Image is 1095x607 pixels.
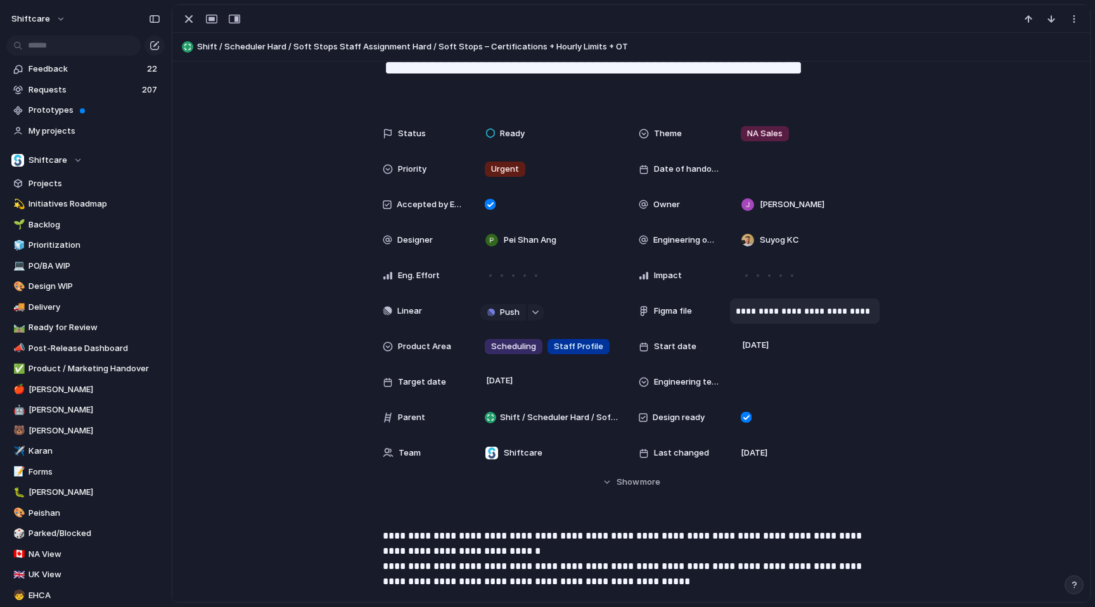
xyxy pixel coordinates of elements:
[13,464,22,479] div: 📝
[13,568,22,582] div: 🇬🇧
[11,219,24,231] button: 🌱
[13,547,22,561] div: 🇨🇦
[13,362,22,376] div: ✅
[6,359,165,378] div: ✅Product / Marketing Handover
[11,445,24,457] button: ✈️
[397,198,464,211] span: Accepted by Engineering
[654,340,696,353] span: Start date
[504,234,556,246] span: Pei Shan Ang
[6,421,165,440] a: 🐻[PERSON_NAME]
[398,411,425,424] span: Parent
[13,259,22,273] div: 💻
[6,122,165,141] a: My projects
[13,341,22,355] div: 📣
[500,411,618,424] span: Shift / Scheduler Hard / Soft Stops Staff Assignment Hard / Soft Stops – Certifications + Hourly ...
[13,321,22,335] div: 🛤️
[11,301,24,314] button: 🚚
[11,260,24,272] button: 💻
[483,373,516,388] span: [DATE]
[11,404,24,416] button: 🤖
[29,177,160,190] span: Projects
[13,506,22,520] div: 🎨
[6,545,165,564] div: 🇨🇦NA View
[29,260,160,272] span: PO/BA WIP
[6,298,165,317] a: 🚚Delivery
[398,269,440,282] span: Eng. Effort
[29,198,160,210] span: Initiatives Roadmap
[6,174,165,193] a: Projects
[29,301,160,314] span: Delivery
[29,589,160,602] span: EHCA
[29,280,160,293] span: Design WIP
[147,63,160,75] span: 22
[399,447,421,459] span: Team
[11,342,24,355] button: 📣
[142,84,160,96] span: 207
[640,476,660,489] span: more
[29,125,160,137] span: My projects
[398,163,426,176] span: Priority
[6,586,165,605] a: 🧒EHCA
[29,321,160,334] span: Ready for Review
[6,80,165,99] a: Requests207
[6,524,165,543] a: 🎲Parked/Blocked
[6,442,165,461] div: ✈️Karan
[197,41,1084,53] span: Shift / Scheduler Hard / Soft Stops Staff Assignment Hard / Soft Stops – Certifications + Hourly ...
[29,84,138,96] span: Requests
[491,163,519,176] span: Urgent
[178,37,1084,57] button: Shift / Scheduler Hard / Soft Stops Staff Assignment Hard / Soft Stops – Certifications + Hourly ...
[504,447,542,459] span: Shiftcare
[6,504,165,523] a: 🎨Peishan
[6,151,165,170] button: Shiftcare
[13,527,22,541] div: 🎲
[6,565,165,584] a: 🇬🇧UK View
[29,486,160,499] span: [PERSON_NAME]
[6,9,72,29] button: shiftcare
[6,236,165,255] a: 🧊Prioritization
[739,338,772,353] span: [DATE]
[747,127,783,140] span: NA Sales
[653,234,720,246] span: Engineering owner
[29,239,160,252] span: Prioritization
[11,527,24,540] button: 🎲
[11,589,24,602] button: 🧒
[6,215,165,234] a: 🌱Backlog
[29,154,67,167] span: Shiftcare
[13,382,22,397] div: 🍎
[653,198,680,211] span: Owner
[11,239,24,252] button: 🧊
[654,127,682,140] span: Theme
[383,471,880,494] button: Showmore
[760,198,824,211] span: [PERSON_NAME]
[29,527,160,540] span: Parked/Blocked
[6,195,165,214] a: 💫Initiatives Roadmap
[29,445,160,457] span: Karan
[11,280,24,293] button: 🎨
[500,306,520,319] span: Push
[11,486,24,499] button: 🐛
[11,568,24,581] button: 🇬🇧
[11,507,24,520] button: 🎨
[480,304,526,321] button: Push
[29,342,160,355] span: Post-Release Dashboard
[398,340,451,353] span: Product Area
[29,568,160,581] span: UK View
[29,548,160,561] span: NA View
[654,163,720,176] span: Date of handover
[29,63,143,75] span: Feedback
[6,339,165,358] a: 📣Post-Release Dashboard
[29,507,160,520] span: Peishan
[13,444,22,459] div: ✈️
[397,305,422,317] span: Linear
[13,279,22,294] div: 🎨
[6,277,165,296] a: 🎨Design WIP
[554,340,603,353] span: Staff Profile
[6,101,165,120] a: Prototypes
[13,238,22,253] div: 🧊
[6,257,165,276] a: 💻PO/BA WIP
